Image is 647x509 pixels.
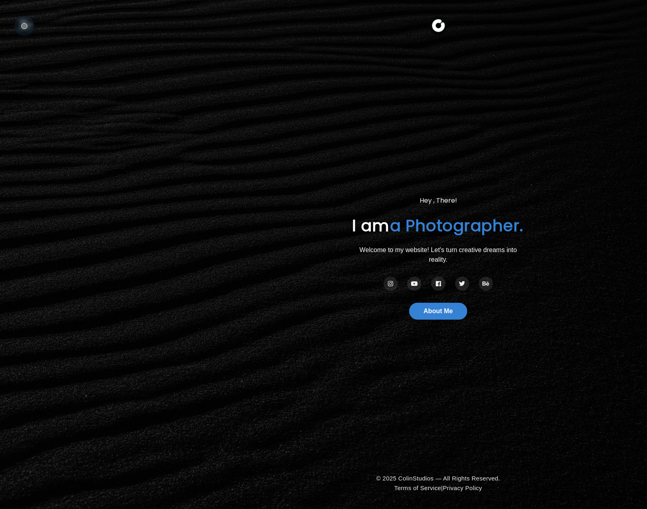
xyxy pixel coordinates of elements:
[330,216,547,235] h1: I am
[330,195,547,206] h6: Hey , There!
[409,303,468,320] a: About Me
[394,484,441,491] a: Terms of Service
[358,245,519,265] p: Welcome to my website! Let's turn creative dreams into reality.
[429,16,447,35] img: Logo
[443,484,482,491] a: Privacy Policy
[376,475,500,491] span: © 2025 ColinStudios — All Rights Reserved. |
